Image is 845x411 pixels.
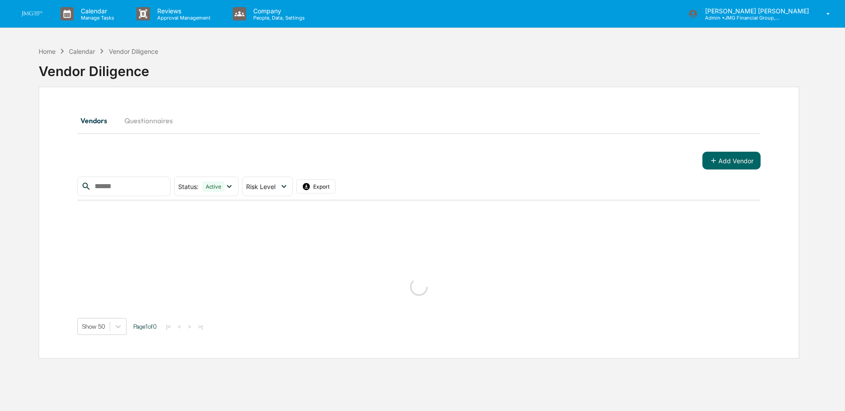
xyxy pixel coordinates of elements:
[117,110,180,131] button: Questionnaires
[178,183,199,190] span: Status :
[74,15,119,21] p: Manage Tasks
[77,110,761,131] div: secondary tabs example
[150,15,215,21] p: Approval Management
[246,7,309,15] p: Company
[39,56,799,79] div: Vendor Diligence
[296,179,335,193] button: Export
[202,181,225,192] div: Active
[133,323,157,330] span: Page 1 of 0
[185,323,194,330] button: >
[150,7,215,15] p: Reviews
[246,15,309,21] p: People, Data, Settings
[698,15,781,21] p: Admin • JMG Financial Group, Ltd.
[109,48,158,55] div: Vendor Diligence
[21,11,43,16] img: logo
[39,48,56,55] div: Home
[77,110,117,131] button: Vendors
[74,7,119,15] p: Calendar
[69,48,95,55] div: Calendar
[175,323,184,330] button: <
[702,152,761,169] button: Add Vendor
[246,183,275,190] span: Risk Level
[698,7,813,15] p: [PERSON_NAME] [PERSON_NAME]
[195,323,205,330] button: >|
[163,323,174,330] button: |<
